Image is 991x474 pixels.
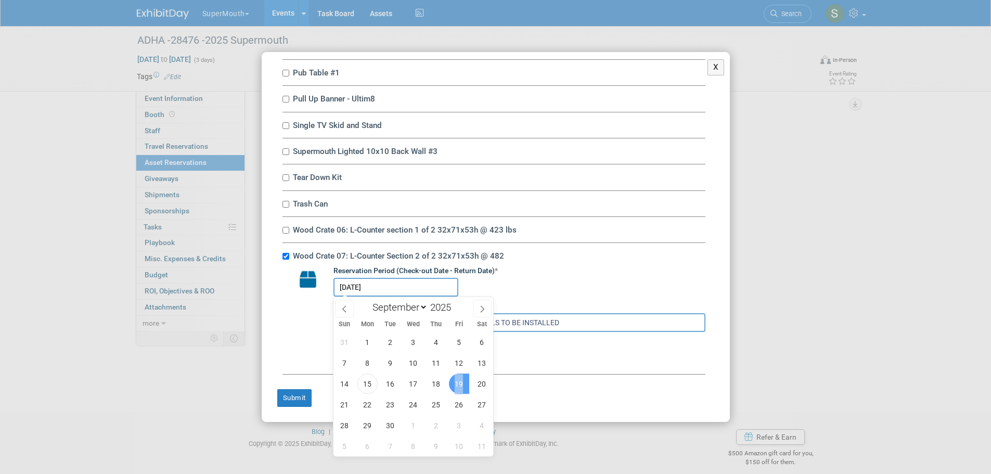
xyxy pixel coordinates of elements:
div: Shipping Logistics Category [333,337,705,347]
span: September 29, 2025 [357,415,378,435]
span: September 19, 2025 [449,374,469,394]
img: Capital-Asset-Icon-2.png [293,268,323,291]
span: October 11, 2025 [472,436,492,456]
span: September 10, 2025 [403,353,423,373]
span: September 21, 2025 [334,394,355,415]
span: October 10, 2025 [449,436,469,456]
span: September 24, 2025 [403,394,423,415]
span: October 8, 2025 [403,436,423,456]
label: Tear Down Kit [290,172,705,182]
span: Tue [379,321,402,328]
label: Supermouth Lighted 10x10 Back Wall #3 [290,146,705,156]
span: September 6, 2025 [472,332,492,352]
span: September 13, 2025 [472,353,492,373]
label: Trash Can [290,199,705,209]
span: September 26, 2025 [449,394,469,415]
input: Year [428,301,459,313]
span: September 15, 2025 [357,374,378,394]
span: September 25, 2025 [426,394,446,415]
span: Sat [470,321,493,328]
span: October 5, 2025 [334,436,355,456]
span: October 3, 2025 [449,415,469,435]
span: September 12, 2025 [449,353,469,373]
span: September 2, 2025 [380,332,401,352]
span: Mon [356,321,379,328]
label: Wood Crate 07: L-Counter Section 2 of 2 32x71x53h @ 482 [290,251,705,261]
span: September 8, 2025 [357,353,378,373]
span: October 7, 2025 [380,436,401,456]
span: October 9, 2025 [426,436,446,456]
div: Reservation Notes [333,301,705,312]
span: September 23, 2025 [380,394,401,415]
span: September 17, 2025 [403,374,423,394]
span: September 22, 2025 [357,394,378,415]
span: September 28, 2025 [334,415,355,435]
span: September 4, 2025 [426,332,446,352]
span: September 16, 2025 [380,374,401,394]
span: September 7, 2025 [334,353,355,373]
span: October 1, 2025 [403,415,423,435]
button: X [707,59,725,75]
input: Check-out Date - Return Date [333,278,458,297]
span: September 1, 2025 [357,332,378,352]
span: September 3, 2025 [403,332,423,352]
div: Reservation Period (Check-out Date - Return Date) [333,266,705,276]
label: Pull Up Banner - Ultim8 [290,94,705,104]
span: August 31, 2025 [334,332,355,352]
span: Sun [333,321,356,328]
span: Wed [402,321,424,328]
span: September 18, 2025 [426,374,446,394]
span: October 6, 2025 [357,436,378,456]
span: October 2, 2025 [426,415,446,435]
span: Fri [447,321,470,328]
span: September 9, 2025 [380,353,401,373]
button: Submit [277,389,312,407]
label: Pub Table #1 [290,68,705,78]
select: Month [368,301,428,314]
span: September 11, 2025 [426,353,446,373]
span: September 20, 2025 [472,374,492,394]
span: October 4, 2025 [472,415,492,435]
span: September 5, 2025 [449,332,469,352]
span: September 30, 2025 [380,415,401,435]
label: Wood Crate 06: L-Counter section 1 of 2 32x71x53h @ 423 lbs [290,225,705,235]
label: Single TV Skid and Stand [290,120,705,130]
span: Thu [424,321,447,328]
span: September 27, 2025 [472,394,492,415]
span: September 14, 2025 [334,374,355,394]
